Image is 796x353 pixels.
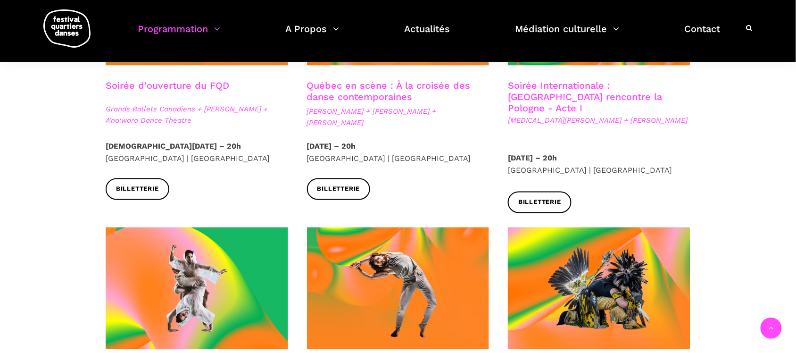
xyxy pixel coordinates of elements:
a: Québec en scène : À la croisée des danse contemporaines [307,80,471,102]
span: [MEDICAL_DATA][PERSON_NAME] + [PERSON_NAME] [508,115,690,126]
span: Billetterie [518,198,561,208]
strong: [DATE] – 20h [307,142,356,151]
a: Médiation culturelle [515,21,620,49]
strong: [DEMOGRAPHIC_DATA][DATE] – 20h [106,142,241,151]
span: Billetterie [317,185,360,194]
a: Programmation [138,21,220,49]
span: Billetterie [116,185,159,194]
p: [GEOGRAPHIC_DATA] | [GEOGRAPHIC_DATA] [508,152,690,176]
strong: [DATE] – 20h [508,153,557,162]
a: Billetterie [508,192,572,213]
a: A Propos [285,21,339,49]
a: Actualités [405,21,450,49]
span: [PERSON_NAME] + [PERSON_NAME] + [PERSON_NAME] [307,106,489,128]
a: Contact [685,21,721,49]
p: [GEOGRAPHIC_DATA] | [GEOGRAPHIC_DATA] [307,140,489,164]
a: Soirée Internationale : [GEOGRAPHIC_DATA] rencontre la Pologne - Acte I [508,80,662,114]
span: Grands Ballets Canadiens + [PERSON_NAME] + A'no:wara Dance Theatre [106,103,288,126]
a: Billetterie [307,178,371,200]
img: logo-fqd-med [43,9,91,48]
p: [GEOGRAPHIC_DATA] | [GEOGRAPHIC_DATA] [106,140,288,164]
a: Soirée d'ouverture du FQD [106,80,229,91]
a: Billetterie [106,178,169,200]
